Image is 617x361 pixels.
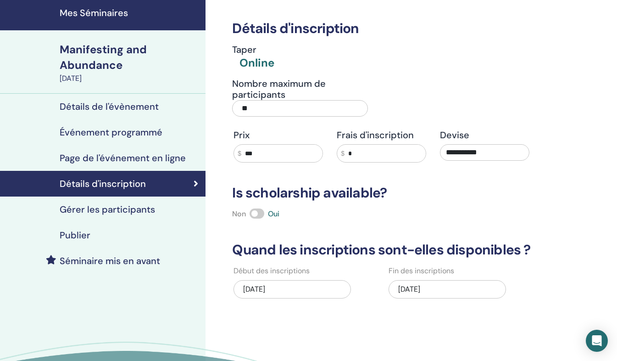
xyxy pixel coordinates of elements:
h4: Événement programmé [60,127,162,138]
h3: Détails d'inscription [227,20,536,37]
h4: Gérer les participants [60,204,155,215]
h4: Taper [232,44,274,55]
h4: Prix [233,130,323,141]
h4: Devise [440,130,529,141]
span: Non [232,209,246,219]
div: Manifesting and Abundance [60,42,200,73]
label: Fin des inscriptions [389,265,454,276]
div: [DATE] [60,73,200,84]
h3: Quand les inscriptions sont-elles disponibles ? [227,242,536,258]
h4: Séminaire mis en avant [60,255,160,266]
h3: Is scholarship available? [227,185,536,201]
span: $ [341,149,345,158]
span: $ [238,149,241,158]
h4: Publier [60,230,90,241]
label: Début des inscriptions [233,265,310,276]
div: Online [239,55,274,71]
h4: Détails d'inscription [60,178,146,189]
div: [DATE] [233,280,351,299]
input: Nombre maximum de participants [232,100,367,117]
h4: Frais d'inscription [337,130,426,141]
a: Manifesting and Abundance[DATE] [54,42,206,84]
h4: Nombre maximum de participants [232,78,367,100]
div: [DATE] [389,280,506,299]
h4: Page de l'événement en ligne [60,152,186,164]
h4: Mes Séminaires [60,7,200,18]
div: Open Intercom Messenger [586,330,608,352]
span: Oui [268,209,279,219]
h4: Détails de l'évènement [60,101,159,112]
